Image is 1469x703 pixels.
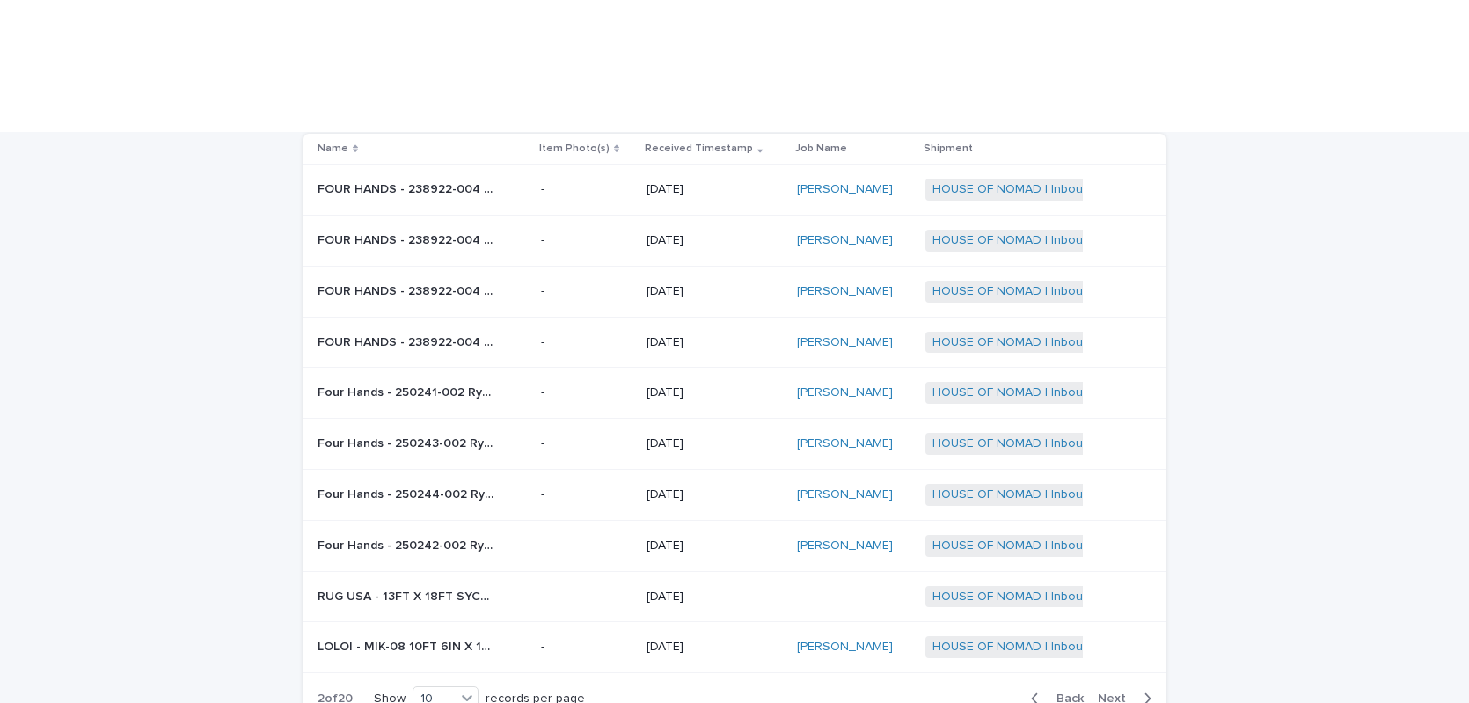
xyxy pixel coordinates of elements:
p: FOUR HANDS - 238922-004 JAYLA ARMLESS DINING CHAIR-ANTWERP NATURAL | 74337 [318,332,497,350]
a: [PERSON_NAME] [797,335,893,350]
tr: FOUR HANDS - 238922-004 [PERSON_NAME] DINING CHAIR-[GEOGRAPHIC_DATA] NATURAL | 74337FOUR HANDS - ... [303,317,1166,368]
p: Four Hands - 250242-002 Rye Outdoor Nesting Coffee Tbl-Small-Base-Aged White Concr | 74555 [318,535,497,553]
a: [PERSON_NAME] [797,284,893,299]
a: [PERSON_NAME] [797,233,893,248]
a: [PERSON_NAME] [797,436,893,451]
a: HOUSE OF NOMAD | Inbound Shipment | 24366 [932,487,1201,502]
p: [DATE] [647,487,783,502]
p: - [541,436,633,451]
p: - [541,233,633,248]
p: - [541,538,633,553]
tr: FOUR HANDS - 238922-004 [PERSON_NAME] DINING CHAIR-[GEOGRAPHIC_DATA] NATURAL | 74335FOUR HANDS - ... [303,165,1166,216]
p: Item Photo(s) [539,139,610,158]
p: Four Hands - 250241-002 Rye Outdoor Nesting Coffee Tbl-Small-Top-Aged White Concr | 74556 [318,382,497,400]
tr: LOLOI - MIK-08 10FT 6IN X 13FT 9IN RUG | 74183LOLOI - MIK-08 10FT 6IN X 13FT 9IN RUG | 74183 -[DA... [303,622,1166,673]
p: FOUR HANDS - 238922-004 JAYLA ARMLESS DINING CHAIR-ANTWERP NATURAL | 74333 [318,230,497,248]
p: Shipment [924,139,973,158]
p: LOLOI - MIK-08 10FT 6IN X 13FT 9IN RUG | 74183 [318,636,497,655]
p: [DATE] [647,335,783,350]
a: HOUSE OF NOMAD | Inbound Shipment | 24343 [932,233,1200,248]
p: FOUR HANDS - 238922-004 JAYLA ARMLESS DINING CHAIR-ANTWERP NATURAL | 74336 [318,281,497,299]
a: HOUSE OF NOMAD | Inbound Shipment | 24316 [932,589,1197,604]
a: HOUSE OF NOMAD | Inbound Shipment | 24343 [932,182,1200,197]
tr: Four Hands - 250241-002 Rye Outdoor Nesting Coffee Tbl-Small-Top-Aged White Concr | 74556Four Han... [303,368,1166,419]
p: - [541,385,633,400]
p: FOUR HANDS - 238922-004 JAYLA ARMLESS DINING CHAIR-ANTWERP NATURAL | 74335 [318,179,497,197]
tr: Four Hands - 250242-002 Rye Outdoor Nesting Coffee Tbl-Small-Base-Aged White Concr | 74555Four Ha... [303,520,1166,571]
p: Received Timestamp [645,139,753,158]
p: Job Name [795,139,847,158]
p: [DATE] [647,385,783,400]
a: HOUSE OF NOMAD | Inbound Shipment | 24343 [932,284,1200,299]
p: - [541,182,633,197]
p: - [541,335,633,350]
p: [DATE] [647,640,783,655]
a: [PERSON_NAME] [797,538,893,553]
a: HOUSE OF NOMAD | Inbound Shipment | 24343 [932,335,1200,350]
p: - [541,640,633,655]
tr: Four Hands - 250244-002 Rye Outdoor Nesting Coffee Tbl-Large-Base-Aged White Concr | 74553Four Ha... [303,469,1166,520]
p: [DATE] [647,589,783,604]
p: [DATE] [647,233,783,248]
p: Four Hands - 250243-002 Rye Outdoor Nesting Coffee Tbl-Large-Top-Aged White Concr | 74554 [318,433,497,451]
a: HOUSE OF NOMAD | Inbound Shipment | 24366 [932,538,1201,553]
p: [DATE] [647,538,783,553]
tr: Four Hands - 250243-002 Rye Outdoor Nesting Coffee Tbl-Large-Top-Aged White Concr | 74554Four Han... [303,419,1166,470]
a: [PERSON_NAME] [797,487,893,502]
a: [PERSON_NAME] [797,182,893,197]
a: HOUSE OF NOMAD | Inbound Shipment | 24303 [932,640,1200,655]
p: - [797,589,911,604]
p: - [541,487,633,502]
tr: FOUR HANDS - 238922-004 [PERSON_NAME] DINING CHAIR-[GEOGRAPHIC_DATA] NATURAL | 74333FOUR HANDS - ... [303,215,1166,266]
p: - [541,284,633,299]
p: [DATE] [647,182,783,197]
p: Name [318,139,348,158]
p: RUG USA - 13FT X 18FT SYCAMORE RUG | 74211 [318,586,497,604]
a: HOUSE OF NOMAD | Inbound Shipment | 24366 [932,436,1201,451]
a: HOUSE OF NOMAD | Inbound Shipment | 24366 [932,385,1201,400]
p: Four Hands - 250244-002 Rye Outdoor Nesting Coffee Tbl-Large-Base-Aged White Concr | 74553 [318,484,497,502]
p: - [541,589,633,604]
a: [PERSON_NAME] [797,385,893,400]
tr: FOUR HANDS - 238922-004 [PERSON_NAME] DINING CHAIR-[GEOGRAPHIC_DATA] NATURAL | 74336FOUR HANDS - ... [303,266,1166,317]
a: [PERSON_NAME] [797,640,893,655]
p: [DATE] [647,436,783,451]
tr: RUG USA - 13FT X 18FT SYCAMORE RUG | 74211RUG USA - 13FT X 18FT SYCAMORE RUG | 74211 -[DATE]-HOUS... [303,571,1166,622]
p: [DATE] [647,284,783,299]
